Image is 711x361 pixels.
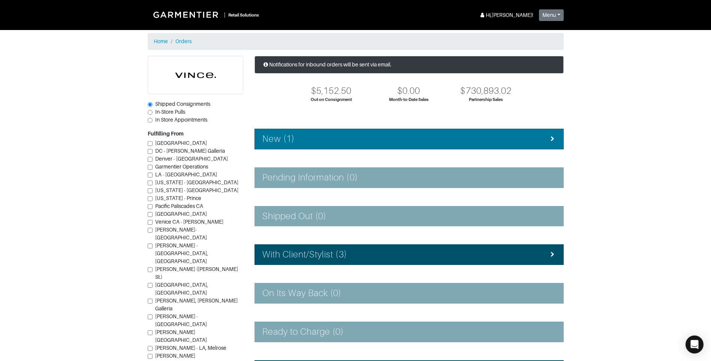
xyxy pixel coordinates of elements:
label: Fulfilling From [148,130,184,138]
span: [US_STATE] - [GEOGRAPHIC_DATA] [155,187,238,193]
span: Pacific Paliscades CA [155,203,203,209]
div: Notifications for inbound orders will be sent via email. [254,56,564,74]
input: [US_STATE] - [GEOGRAPHIC_DATA] [148,180,153,185]
input: [PERSON_NAME] - LA, Melrose [148,346,153,351]
span: In-Store Pulls [155,109,185,115]
h4: On Its Way Back (0) [262,288,342,299]
span: [US_STATE] - Prince [155,195,201,201]
input: Denver - [GEOGRAPHIC_DATA] [148,157,153,162]
input: [PERSON_NAME], [PERSON_NAME] Galleria [148,299,153,304]
input: [PERSON_NAME] - [GEOGRAPHIC_DATA] [148,314,153,319]
span: [PERSON_NAME] - [GEOGRAPHIC_DATA] [155,313,207,327]
span: [GEOGRAPHIC_DATA] [155,140,207,146]
a: Home [154,38,168,44]
span: In Store Appointments [155,117,207,123]
span: [PERSON_NAME] ([PERSON_NAME] St.) [155,266,238,280]
input: [PERSON_NAME] - [GEOGRAPHIC_DATA], [GEOGRAPHIC_DATA] [148,244,153,248]
input: Garmentier Operations [148,165,153,170]
span: [GEOGRAPHIC_DATA] [155,211,207,217]
span: [PERSON_NAME] - [GEOGRAPHIC_DATA], [GEOGRAPHIC_DATA] [155,242,208,264]
div: $0.00 [397,86,420,96]
input: [PERSON_NAME] ([PERSON_NAME] St.) [148,267,153,272]
div: $730,893.02 [460,86,512,96]
small: Retail Solutions [228,13,259,17]
input: [GEOGRAPHIC_DATA] [148,212,153,217]
button: Menu [539,9,564,21]
input: [GEOGRAPHIC_DATA] [148,141,153,146]
div: Month-to-Date Sales [389,96,429,103]
input: In Store Appointments [148,118,153,123]
img: cyAkLTq7csKWtL9WARqkkVaF.png [148,56,243,94]
img: Garmentier [149,8,224,22]
span: Denver - [GEOGRAPHIC_DATA] [155,156,228,162]
span: [PERSON_NAME], [PERSON_NAME] Galleria [155,298,238,311]
h4: Pending Information (0) [262,172,358,183]
input: [US_STATE] - [GEOGRAPHIC_DATA] [148,188,153,193]
h4: New (1) [262,134,295,144]
a: |Retail Solutions [148,6,262,23]
span: LA - [GEOGRAPHIC_DATA] [155,171,217,177]
nav: breadcrumb [148,33,564,50]
input: LA - [GEOGRAPHIC_DATA] [148,173,153,177]
span: [PERSON_NAME]-[GEOGRAPHIC_DATA] [155,227,207,241]
div: $5,152.50 [311,86,352,96]
div: | [224,11,225,19]
a: Orders [175,38,192,44]
div: Out on Consignment [311,96,352,103]
div: Hi, [PERSON_NAME] ! [479,11,533,19]
input: In-Store Pulls [148,110,153,115]
input: DC - [PERSON_NAME] Galleria [148,149,153,154]
input: Pacific Paliscades CA [148,204,153,209]
input: Venice CA - [PERSON_NAME] [148,220,153,225]
input: [US_STATE] - Prince [148,196,153,201]
div: Open Intercom Messenger [686,335,704,353]
span: [US_STATE] - [GEOGRAPHIC_DATA] [155,179,238,185]
h4: Shipped Out (0) [262,211,327,222]
input: [GEOGRAPHIC_DATA], [GEOGRAPHIC_DATA] [148,283,153,288]
span: Venice CA - [PERSON_NAME] [155,219,223,225]
input: [PERSON_NAME][GEOGRAPHIC_DATA]. [148,354,153,359]
h4: With Client/Stylist (3) [262,249,347,260]
span: [PERSON_NAME][GEOGRAPHIC_DATA] [155,329,207,343]
span: Shipped Consignments [155,101,210,107]
input: [PERSON_NAME][GEOGRAPHIC_DATA] [148,330,153,335]
span: [GEOGRAPHIC_DATA], [GEOGRAPHIC_DATA] [155,282,208,296]
span: DC - [PERSON_NAME] Galleria [155,148,225,154]
h4: Ready to Charge (0) [262,326,344,337]
input: Shipped Consignments [148,102,153,107]
span: Garmentier Operations [155,164,208,170]
input: [PERSON_NAME]-[GEOGRAPHIC_DATA] [148,228,153,233]
div: Partnership Sales [469,96,503,103]
span: [PERSON_NAME] - LA, Melrose [155,345,226,351]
